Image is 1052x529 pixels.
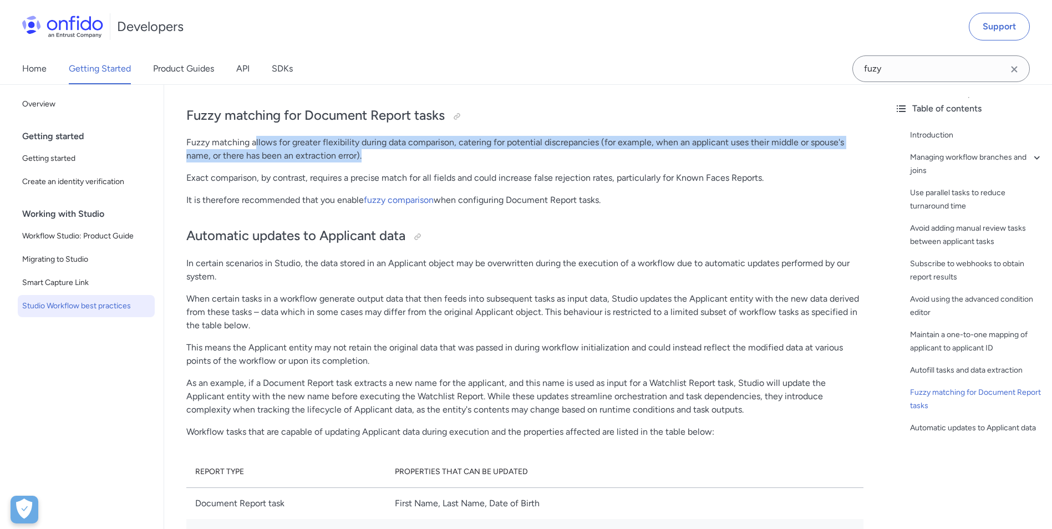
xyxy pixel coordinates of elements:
div: Table of contents [895,102,1043,115]
a: API [236,53,250,84]
td: First Name, Last Name, Date of Birth [386,488,863,520]
a: Subscribe to webhooks to obtain report results [910,257,1043,284]
a: Managing workflow branches and joins [910,151,1043,177]
a: Avoid adding manual review tasks between applicant tasks [910,222,1043,248]
div: Cookie Preferences [11,496,38,523]
svg: Clear search field button [1008,63,1021,76]
a: Create an identity verification [18,171,155,193]
p: This means the Applicant entity may not retain the original data that was passed in during workfl... [186,341,863,368]
p: In certain scenarios in Studio, the data stored in an Applicant object may be overwritten during ... [186,257,863,283]
a: Avoid using the advanced condition editor [910,293,1043,319]
a: Fuzzy matching for Document Report tasks [910,386,1043,413]
h2: Fuzzy matching for Document Report tasks [186,106,863,125]
a: Getting Started [69,53,131,84]
span: Create an identity verification [22,175,150,189]
span: Migrating to Studio [22,253,150,266]
a: Use parallel tasks to reduce turnaround time [910,186,1043,213]
p: Workflow tasks that are capable of updating Applicant data during execution and the properties af... [186,425,863,439]
div: Working with Studio [22,203,159,225]
p: It is therefore recommended that you enable when configuring Document Report tasks. [186,194,863,207]
a: fuzzy comparison [364,195,434,205]
a: Studio Workflow best practices [18,295,155,317]
a: Introduction [910,129,1043,142]
a: Overview [18,93,155,115]
th: Properties that can be updated [386,456,863,488]
a: Smart Capture Link [18,272,155,294]
a: Getting started [18,147,155,170]
h2: Automatic updates to Applicant data [186,227,863,246]
p: As an example, if a Document Report task extracts a new name for the applicant, and this name is ... [186,377,863,416]
span: Getting started [22,152,150,165]
a: Autofill tasks and data extraction [910,364,1043,377]
td: Document Report task [186,488,386,520]
p: When certain tasks in a workflow generate output data that then feeds into subsequent tasks as in... [186,292,863,332]
p: Exact comparison, by contrast, requires a precise match for all fields and could increase false r... [186,171,863,185]
a: Support [969,13,1030,40]
span: Studio Workflow best practices [22,299,150,313]
a: Product Guides [153,53,214,84]
input: Onfido search input field [852,55,1030,82]
a: Home [22,53,47,84]
p: Fuzzy matching allows for greater flexibility during data comparison, catering for potential disc... [186,136,863,162]
a: Maintain a one-to-one mapping of applicant to applicant ID [910,328,1043,355]
a: Migrating to Studio [18,248,155,271]
a: Workflow Studio: Product Guide [18,225,155,247]
span: Smart Capture Link [22,276,150,289]
div: Getting started [22,125,159,147]
span: Workflow Studio: Product Guide [22,230,150,243]
img: Onfido Logo [22,16,103,38]
span: Overview [22,98,150,111]
th: Report type [186,456,386,488]
h1: Developers [117,18,184,35]
button: Open Preferences [11,496,38,523]
a: SDKs [272,53,293,84]
a: Automatic updates to Applicant data [910,421,1043,435]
